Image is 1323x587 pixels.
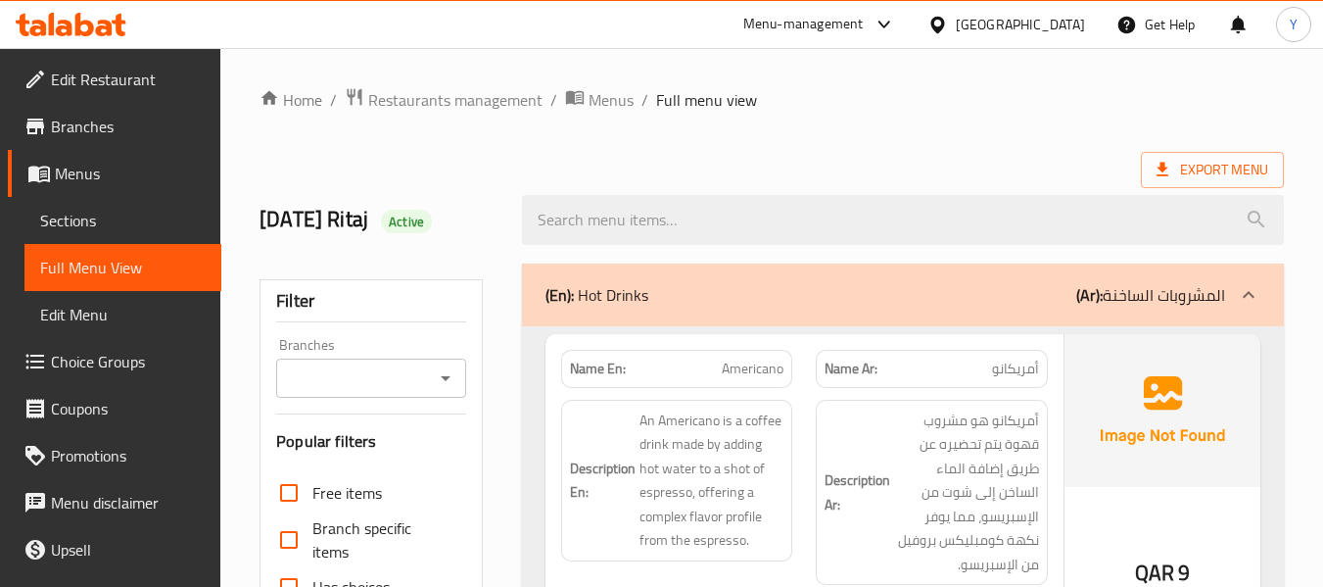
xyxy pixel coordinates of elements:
[330,88,337,112] li: /
[260,87,1284,113] nav: breadcrumb
[312,516,449,563] span: Branch specific items
[432,365,459,392] button: Open
[8,338,221,385] a: Choice Groups
[51,444,206,467] span: Promotions
[825,359,877,379] strong: Name Ar:
[8,150,221,197] a: Menus
[8,432,221,479] a: Promotions
[8,479,221,526] a: Menu disclaimer
[1076,283,1225,307] p: المشروبات الساخنة
[24,197,221,244] a: Sections
[260,205,497,234] h2: [DATE] Ritaj
[992,359,1039,379] span: أمريكانو
[368,88,543,112] span: Restaurants management
[24,291,221,338] a: Edit Menu
[639,409,784,553] span: An Americano is a coffee drink made by adding hot water to a shot of espresso, offering a complex...
[40,256,206,279] span: Full Menu View
[40,303,206,326] span: Edit Menu
[40,209,206,232] span: Sections
[8,526,221,573] a: Upsell
[545,283,648,307] p: Hot Drinks
[1290,14,1298,35] span: Y
[722,359,783,379] span: Americano
[51,491,206,514] span: Menu disclaimer
[312,481,382,505] span: Free items
[55,162,206,185] span: Menus
[656,88,757,112] span: Full menu view
[565,87,634,113] a: Menus
[8,385,221,432] a: Coupons
[1064,334,1260,487] img: Ae5nvW7+0k+MAAAAAElFTkSuQmCC
[51,397,206,420] span: Coupons
[743,13,864,36] div: Menu-management
[956,14,1085,35] div: [GEOGRAPHIC_DATA]
[550,88,557,112] li: /
[276,430,465,453] h3: Popular filters
[522,195,1284,245] input: search
[51,115,206,138] span: Branches
[1076,280,1103,310] b: (Ar):
[825,468,890,516] strong: Description Ar:
[51,68,206,91] span: Edit Restaurant
[589,88,634,112] span: Menus
[545,280,574,310] b: (En):
[8,56,221,103] a: Edit Restaurant
[570,359,626,379] strong: Name En:
[51,350,206,373] span: Choice Groups
[51,538,206,562] span: Upsell
[570,457,636,505] strong: Description En:
[260,88,322,112] a: Home
[894,409,1039,577] span: أمريكانو هو مشروب قهوة يتم تحضيره عن طريق إضافة الماء الساخن إلى شوت من الإسبريسو، مما يوفر نكهة ...
[1157,158,1268,182] span: Export Menu
[345,87,543,113] a: Restaurants management
[641,88,648,112] li: /
[8,103,221,150] a: Branches
[381,213,432,231] span: Active
[1141,152,1284,188] span: Export Menu
[522,264,1284,326] div: (En): Hot Drinks(Ar):المشروبات الساخنة
[24,244,221,291] a: Full Menu View
[276,280,465,322] div: Filter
